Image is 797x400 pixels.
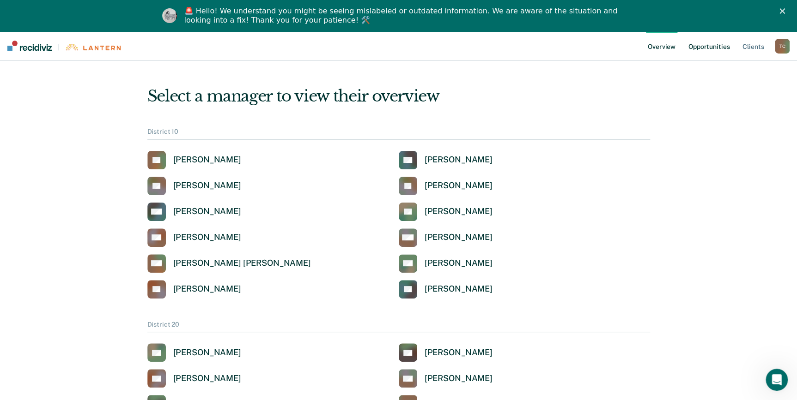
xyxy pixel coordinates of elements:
[425,155,493,165] div: [PERSON_NAME]
[147,151,241,169] a: [PERSON_NAME]
[766,369,788,391] iframe: Intercom live chat
[147,228,241,247] a: [PERSON_NAME]
[173,347,241,358] div: [PERSON_NAME]
[147,128,650,140] div: District 10
[52,43,65,51] span: |
[399,369,493,388] a: [PERSON_NAME]
[7,41,121,51] a: |
[173,373,241,384] div: [PERSON_NAME]
[399,203,493,221] a: [PERSON_NAME]
[147,203,241,221] a: [PERSON_NAME]
[399,151,493,169] a: [PERSON_NAME]
[184,6,621,25] div: 🚨 Hello! We understand you might be seeing mislabeled or outdated information. We are aware of th...
[173,206,241,217] div: [PERSON_NAME]
[147,254,311,273] a: [PERSON_NAME] [PERSON_NAME]
[147,369,241,388] a: [PERSON_NAME]
[425,180,493,191] div: [PERSON_NAME]
[147,280,241,299] a: [PERSON_NAME]
[173,284,241,294] div: [PERSON_NAME]
[687,31,731,60] a: Opportunities
[425,258,493,269] div: [PERSON_NAME]
[646,31,677,60] a: Overview
[425,284,493,294] div: [PERSON_NAME]
[399,280,493,299] a: [PERSON_NAME]
[779,8,789,14] div: Close
[425,206,493,217] div: [PERSON_NAME]
[173,232,241,243] div: [PERSON_NAME]
[399,254,493,273] a: [PERSON_NAME]
[147,321,650,333] div: District 20
[173,180,241,191] div: [PERSON_NAME]
[162,8,177,23] img: Profile image for Kim
[173,155,241,165] div: [PERSON_NAME]
[425,347,493,358] div: [PERSON_NAME]
[147,343,241,362] a: [PERSON_NAME]
[173,258,311,269] div: [PERSON_NAME] [PERSON_NAME]
[425,232,493,243] div: [PERSON_NAME]
[775,39,790,54] div: T C
[775,39,790,54] button: TC
[399,177,493,195] a: [PERSON_NAME]
[147,87,650,106] div: Select a manager to view their overview
[399,228,493,247] a: [PERSON_NAME]
[425,373,493,384] div: [PERSON_NAME]
[65,44,121,51] img: Lantern
[7,41,52,51] img: Recidiviz
[399,343,493,362] a: [PERSON_NAME]
[147,177,241,195] a: [PERSON_NAME]
[741,31,766,60] a: Clients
